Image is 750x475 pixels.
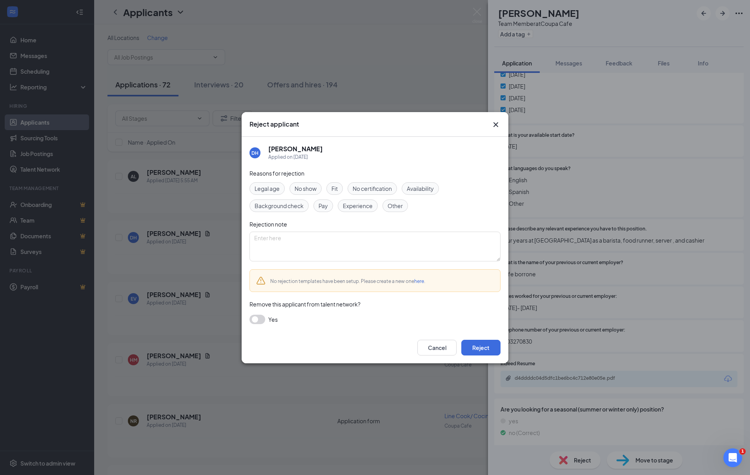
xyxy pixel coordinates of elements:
[739,448,746,455] span: 1
[461,340,501,355] button: Reject
[414,278,424,284] a: here
[249,170,304,177] span: Reasons for rejection
[249,221,287,228] span: Rejection note
[256,276,266,285] svg: Warning
[417,340,457,355] button: Cancel
[331,184,338,193] span: Fit
[388,201,403,210] span: Other
[353,184,392,193] span: No certification
[723,448,742,467] iframe: Intercom live chat
[249,120,299,129] h3: Reject applicant
[491,120,501,129] button: Close
[268,315,278,324] span: Yes
[491,120,501,129] svg: Cross
[249,301,360,308] span: Remove this applicant from talent network?
[295,184,317,193] span: No show
[251,149,258,156] div: DH
[343,201,373,210] span: Experience
[255,201,304,210] span: Background check
[255,184,280,193] span: Legal age
[270,278,425,284] span: No rejection templates have been setup. Please create a new one .
[268,153,323,161] div: Applied on [DATE]
[268,145,323,153] h5: [PERSON_NAME]
[407,184,434,193] span: Availability
[319,201,328,210] span: Pay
